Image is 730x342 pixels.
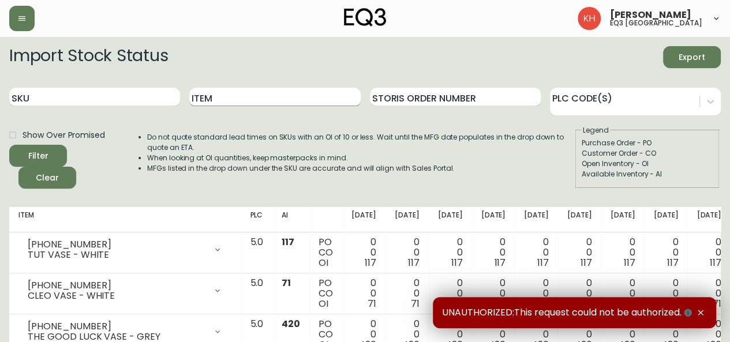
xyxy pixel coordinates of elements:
[710,256,721,269] span: 117
[697,237,721,268] div: 0 0
[667,256,678,269] span: 117
[9,46,168,68] h2: Import Stock Status
[147,163,574,174] li: MFGs listed in the drop down under the SKU are accurate and will align with Sales Portal.
[23,129,105,141] span: Show Over Promised
[28,291,206,301] div: CLEO VASE - WHITE
[611,278,635,309] div: 0 0
[481,278,506,309] div: 0 0
[272,207,309,232] th: AI
[644,207,687,232] th: [DATE]
[558,207,601,232] th: [DATE]
[438,237,463,268] div: 0 0
[408,256,420,269] span: 117
[319,256,328,269] span: OI
[524,237,549,268] div: 0 0
[342,207,385,232] th: [DATE]
[471,207,515,232] th: [DATE]
[578,7,601,30] img: 6bce50593809ea0ae37ab3ec28db6a8b
[319,237,333,268] div: PO CO
[28,332,206,342] div: THE GOOD LUCK VASE - GREY
[282,235,294,249] span: 117
[582,159,713,169] div: Open Inventory - OI
[442,306,694,319] span: UNAUTHORIZED:This request could not be authorized.
[282,317,300,330] span: 420
[241,207,272,232] th: PLC
[28,239,206,250] div: [PHONE_NUMBER]
[351,237,376,268] div: 0 0
[610,10,691,20] span: [PERSON_NAME]
[28,321,206,332] div: [PHONE_NUMBER]
[582,169,713,179] div: Available Inventory - AI
[438,278,463,309] div: 0 0
[697,278,721,309] div: 0 0
[9,207,241,232] th: Item
[582,148,713,159] div: Customer Order - CO
[481,237,506,268] div: 0 0
[28,250,206,260] div: TUT VASE - WHITE
[282,276,291,290] span: 71
[601,207,645,232] th: [DATE]
[344,8,387,27] img: logo
[9,145,67,167] button: Filter
[672,50,712,65] span: Export
[429,207,472,232] th: [DATE]
[524,278,549,309] div: 0 0
[28,280,206,291] div: [PHONE_NUMBER]
[494,256,506,269] span: 117
[653,278,678,309] div: 0 0
[147,132,574,153] li: Do not quote standard lead times on SKUs with an OI of 10 or less. Wait until the MFG date popula...
[395,237,420,268] div: 0 0
[611,237,635,268] div: 0 0
[610,20,702,27] h5: eq3 [GEOGRAPHIC_DATA]
[537,256,549,269] span: 117
[368,297,376,310] span: 71
[18,237,231,262] div: [PHONE_NUMBER]TUT VASE - WHITE
[319,278,333,309] div: PO CO
[624,256,635,269] span: 117
[319,297,328,310] span: OI
[18,167,76,189] button: Clear
[653,237,678,268] div: 0 0
[28,171,67,185] span: Clear
[581,256,592,269] span: 117
[582,138,713,148] div: Purchase Order - PO
[351,278,376,309] div: 0 0
[567,278,592,309] div: 0 0
[18,278,231,303] div: [PHONE_NUMBER]CLEO VASE - WHITE
[515,207,558,232] th: [DATE]
[451,256,463,269] span: 117
[411,297,420,310] span: 71
[713,297,721,310] span: 71
[395,278,420,309] div: 0 0
[365,256,376,269] span: 117
[241,232,272,273] td: 5.0
[663,46,721,68] button: Export
[582,125,610,136] legend: Legend
[147,153,574,163] li: When looking at OI quantities, keep masterpacks in mind.
[567,237,592,268] div: 0 0
[385,207,429,232] th: [DATE]
[241,273,272,314] td: 5.0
